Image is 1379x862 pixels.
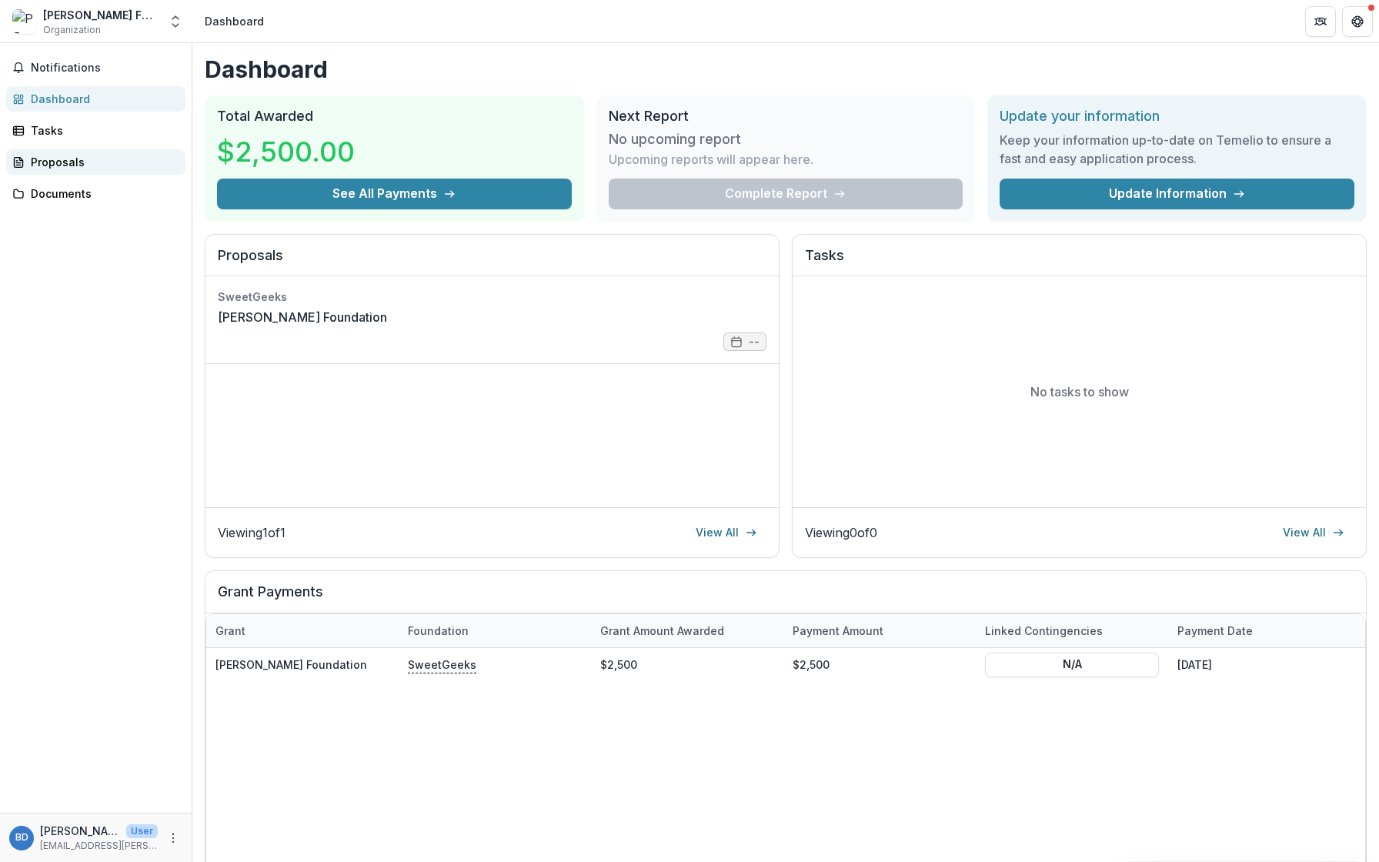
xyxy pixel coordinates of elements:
button: N/A [985,652,1159,677]
div: Foundation [399,623,478,639]
a: View All [1274,520,1354,545]
h2: Total Awarded [217,108,572,125]
button: More [164,829,182,847]
button: Notifications [6,55,185,80]
h3: No upcoming report [609,131,741,148]
a: Update Information [1000,179,1354,209]
a: Documents [6,181,185,206]
p: [EMAIL_ADDRESS][PERSON_NAME][DOMAIN_NAME] [40,839,158,853]
div: Linked Contingencies [976,614,1168,647]
button: Get Help [1342,6,1373,37]
p: User [126,824,158,838]
div: Foundation [399,614,591,647]
h3: Keep your information up-to-date on Temelio to ensure a fast and easy application process. [1000,131,1354,168]
div: Dashboard [205,13,264,29]
p: No tasks to show [1030,383,1129,401]
div: Grant [206,623,255,639]
div: Grant amount awarded [591,614,783,647]
button: Partners [1305,6,1336,37]
div: Payment date [1168,614,1361,647]
h3: $2,500.00 [217,131,355,172]
button: See All Payments [217,179,572,209]
div: $2,500 [783,648,976,681]
h2: Proposals [218,247,766,276]
a: Dashboard [6,86,185,112]
div: Payment Amount [783,614,976,647]
p: Viewing 1 of 1 [218,523,285,542]
div: Grant amount awarded [591,623,733,639]
nav: breadcrumb [199,10,270,32]
h2: Tasks [805,247,1354,276]
h2: Update your information [1000,108,1354,125]
h1: Dashboard [205,55,1367,83]
div: Dashboard [31,91,173,107]
div: $2,500 [591,648,783,681]
img: P F Bresee Foundation [12,9,37,34]
div: [PERSON_NAME] Foundation [43,7,159,23]
span: Organization [43,23,101,37]
p: Viewing 0 of 0 [805,523,877,542]
a: [PERSON_NAME] Foundation [218,308,387,326]
span: Notifications [31,62,179,75]
a: Tasks [6,118,185,143]
h2: Next Report [609,108,963,125]
div: Payment Amount [783,623,893,639]
div: Tasks [31,122,173,139]
div: Linked Contingencies [976,623,1112,639]
a: [PERSON_NAME] Foundation [215,658,367,671]
a: View All [686,520,766,545]
div: [DATE] [1168,648,1361,681]
div: Payment date [1168,623,1262,639]
a: Proposals [6,149,185,175]
div: Documents [31,185,173,202]
h2: Grant Payments [218,583,1354,613]
p: [PERSON_NAME] Development [40,823,120,839]
p: Upcoming reports will appear here. [609,150,813,169]
p: SweetGeeks [408,656,476,673]
button: Open entity switcher [165,6,186,37]
div: Grant [206,614,399,647]
div: Bresee Development [15,833,28,843]
div: Proposals [31,154,173,170]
